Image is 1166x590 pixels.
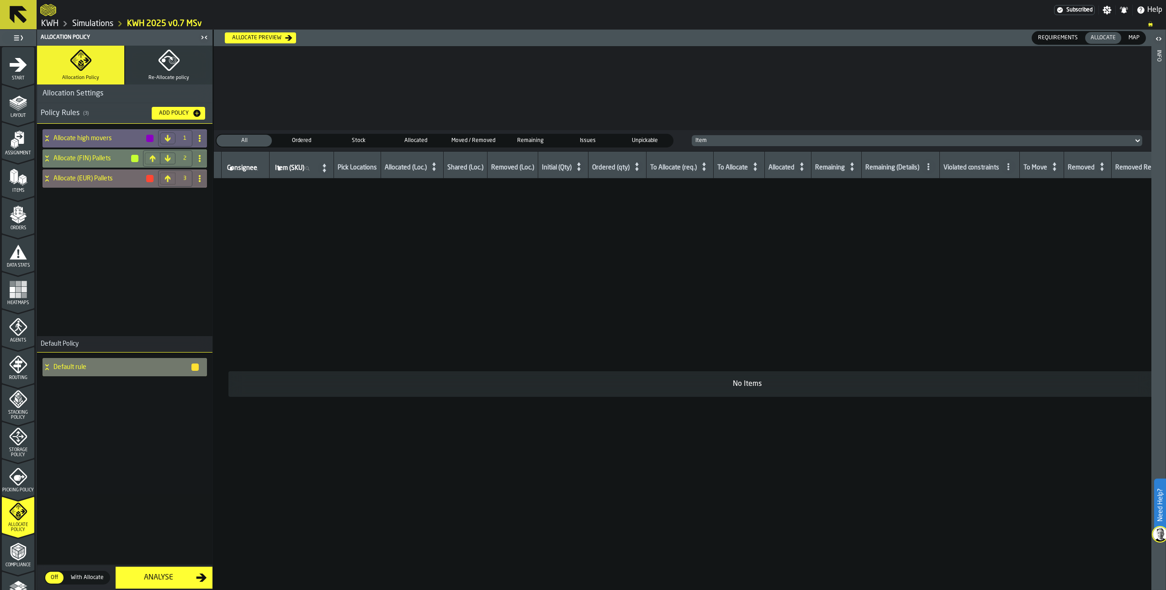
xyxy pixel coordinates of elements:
button: button-Analyse [116,567,212,589]
span: 3 [181,175,188,182]
li: menu Assignment [2,122,34,158]
div: thumb [45,572,64,584]
span: Layout [2,113,34,118]
li: menu Storage Policy [2,421,34,458]
input: label [273,163,317,174]
span: Off [47,574,62,582]
button: button-Add Policy [152,107,205,120]
div: thumb [1033,32,1083,44]
li: menu Picking Policy [2,459,34,495]
label: button-toggle-Toggle Full Menu [2,32,34,44]
span: Picking Policy [2,488,34,493]
span: Agents [2,338,34,343]
button: button-Allocate preview [225,32,296,43]
label: button-switch-multi-All [216,134,273,147]
div: DropdownMenuValue-item [688,135,1146,146]
label: button-switch-multi-Allocated [387,134,445,147]
label: button-toggle-Open [1152,32,1165,48]
div: Allocate high movers [42,129,154,147]
div: thumb [1085,32,1121,44]
div: Ordered (qty) [592,164,630,173]
span: Help [1147,5,1162,16]
header: Allocation Policy [37,30,212,46]
a: link-to-/wh/i/4fb45246-3b77-4bb5-b880-c337c3c5facb [72,19,113,29]
div: Menu Subscription [1054,5,1095,15]
label: button-switch-multi-Requirements [1032,31,1084,45]
div: To Allocate (req.) [650,164,697,173]
span: label [227,164,257,172]
li: menu Heatmaps [2,272,34,308]
span: Allocate [1087,34,1119,42]
div: Pick Locations [338,164,377,173]
button: button- [131,155,138,162]
span: Compliance [2,563,34,568]
span: Allocation Policy [62,75,99,81]
div: Violated constraints [943,164,999,173]
div: thumb [560,135,615,147]
span: Allocate Policy [2,522,34,532]
div: thumb [617,135,673,147]
div: Allocate preview [228,35,285,41]
span: All [218,137,270,145]
label: Need Help? [1155,479,1165,531]
label: button-toggle-Help [1133,5,1166,16]
span: Start [2,76,34,81]
li: menu Compliance [2,534,34,570]
span: Stock [333,137,385,145]
span: Stacking Policy [2,410,34,420]
div: thumb [217,135,272,147]
label: button-switch-multi-Issues [559,134,616,147]
li: menu Agents [2,309,34,346]
li: menu Start [2,47,34,84]
div: Allocation Policy [39,34,198,41]
label: button-switch-multi-With Allocate [64,571,110,585]
div: Removed (Loc.) [491,164,534,173]
span: 2 [181,155,188,162]
h4: Allocate (FIN) Pallets [53,155,130,162]
label: button-switch-multi-Stock [330,134,387,147]
div: Policy Rules [41,108,144,119]
label: button-switch-multi-Unpickable [616,134,673,147]
div: thumb [274,135,329,147]
div: Remaining (Details) [865,164,919,173]
label: button-switch-multi-Remaining [502,134,559,147]
div: Allocate (FIN) Pallets [42,149,139,168]
li: menu Data Stats [2,234,34,271]
div: To Move [1023,164,1047,173]
li: menu Stacking Policy [2,384,34,421]
div: Allocate (EUR) Pallets [42,169,154,188]
label: button-switch-multi-Allocate [1084,31,1122,45]
div: To Allocate [717,164,748,173]
span: Items [2,188,34,193]
h3: title-section-[object Object] [37,103,212,124]
span: Remaining [504,137,556,145]
h4: Allocate high movers [53,135,145,142]
button: button- [191,363,199,371]
span: Assignment [2,151,34,156]
a: logo-header [40,2,56,18]
label: button-switch-multi-Moved / Removed [445,134,502,147]
span: Storage Policy [2,448,34,458]
label: button-switch-multi-Ordered [273,134,330,147]
a: link-to-/wh/i/4fb45246-3b77-4bb5-b880-c337c3c5facb/settings/billing [1054,5,1095,15]
div: thumb [388,135,444,147]
span: Ordered [276,137,327,145]
span: Default Policy [37,340,79,348]
div: Analyse [121,572,196,583]
li: menu Allocate Policy [2,496,34,533]
a: link-to-/wh/i/4fb45246-3b77-4bb5-b880-c337c3c5facb [41,19,58,29]
div: Removed [1068,164,1095,173]
div: thumb [1123,32,1145,44]
div: Default rule [42,358,200,376]
span: 1 [181,135,188,142]
div: DropdownMenuValue-item [695,137,1129,144]
div: Add Policy [155,110,192,116]
span: Unpickable [619,137,671,145]
label: button-toggle-Notifications [1116,5,1132,15]
span: Orders [2,226,34,231]
span: Moved / Removed [447,137,499,145]
a: link-to-/wh/i/4fb45246-3b77-4bb5-b880-c337c3c5facb/simulations/d63f02dc-a484-4bd6-ad07-ac139420266a [127,19,202,29]
span: Routing [2,375,34,380]
button: button- [146,175,154,182]
button: button- [146,135,154,142]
